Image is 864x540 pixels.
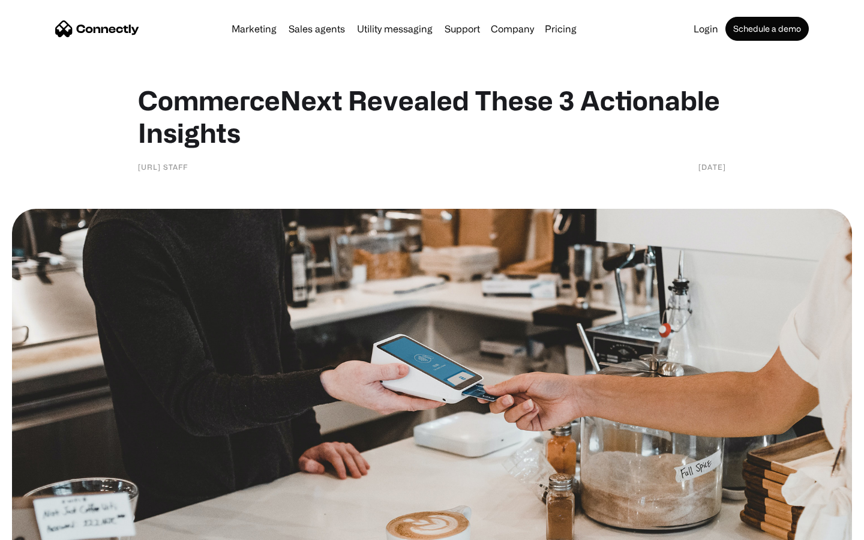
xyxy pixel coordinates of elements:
[689,24,723,34] a: Login
[24,519,72,536] ul: Language list
[540,24,581,34] a: Pricing
[725,17,809,41] a: Schedule a demo
[284,24,350,34] a: Sales agents
[138,84,726,149] h1: CommerceNext Revealed These 3 Actionable Insights
[440,24,485,34] a: Support
[352,24,437,34] a: Utility messaging
[138,161,188,173] div: [URL] Staff
[227,24,281,34] a: Marketing
[12,519,72,536] aside: Language selected: English
[491,20,534,37] div: Company
[698,161,726,173] div: [DATE]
